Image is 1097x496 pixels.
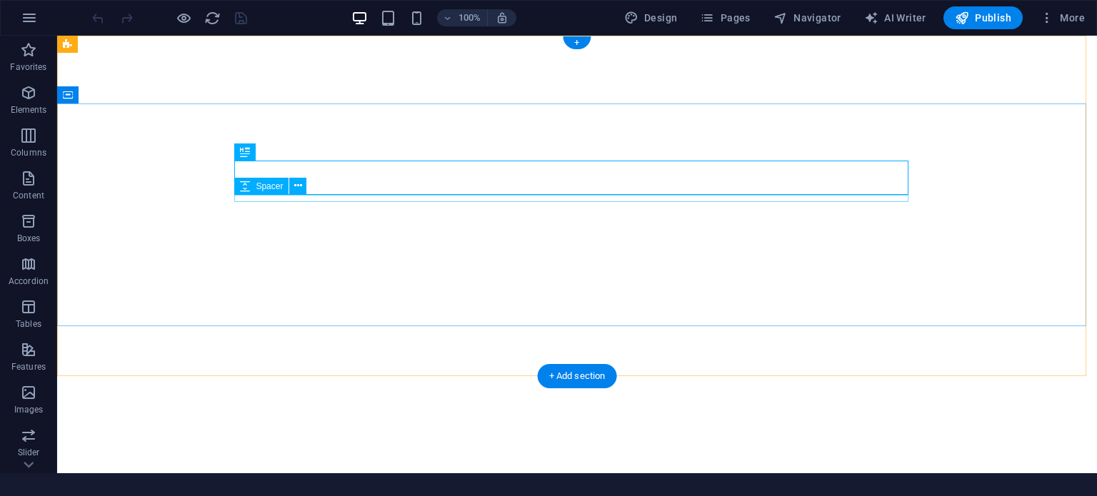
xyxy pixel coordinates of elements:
[768,6,847,29] button: Navigator
[955,11,1011,25] span: Publish
[459,9,481,26] h6: 100%
[624,11,678,25] span: Design
[773,11,841,25] span: Navigator
[204,10,221,26] i: Reload page
[13,190,44,201] p: Content
[618,6,683,29] div: Design (Ctrl+Alt+Y)
[1034,6,1091,29] button: More
[563,36,591,49] div: +
[943,6,1023,29] button: Publish
[14,404,44,415] p: Images
[11,361,46,373] p: Features
[9,275,49,287] p: Accordion
[496,11,509,24] i: On resize automatically adjust zoom level to fit chosen device.
[256,182,283,191] span: Spacer
[17,233,41,244] p: Boxes
[18,447,40,458] p: Slider
[10,61,46,73] p: Favorites
[11,104,47,116] p: Elements
[437,9,488,26] button: 100%
[204,9,221,26] button: reload
[16,318,41,330] p: Tables
[864,11,926,25] span: AI Writer
[700,11,750,25] span: Pages
[858,6,932,29] button: AI Writer
[11,147,46,158] p: Columns
[694,6,756,29] button: Pages
[538,364,617,388] div: + Add section
[618,6,683,29] button: Design
[1040,11,1085,25] span: More
[175,9,192,26] button: Click here to leave preview mode and continue editing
